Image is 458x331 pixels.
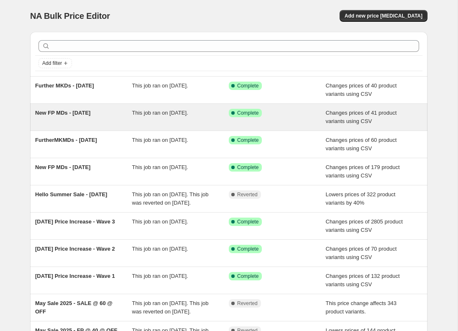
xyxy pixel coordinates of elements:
span: Add new price [MEDICAL_DATA] [345,13,422,19]
span: Complete [237,82,258,89]
span: Reverted [237,191,258,198]
span: Complete [237,246,258,252]
span: Lowers prices of 322 product variants by 40% [326,191,396,206]
span: Hello Summer Sale - [DATE] [35,191,107,198]
span: Changes prices of 132 product variants using CSV [326,273,400,287]
span: This job ran on [DATE]. [132,273,188,279]
span: New FP MDs - [DATE] [35,110,90,116]
span: Changes prices of 40 product variants using CSV [326,82,397,97]
span: This job ran on [DATE]. [132,164,188,170]
span: New FP MDs - [DATE] [35,164,90,170]
button: Add new price [MEDICAL_DATA] [340,10,427,22]
span: This job ran on [DATE]. [132,82,188,89]
span: Changes prices of 60 product variants using CSV [326,137,397,151]
span: FurtherMKMDs - [DATE] [35,137,97,143]
span: Complete [237,273,258,280]
span: This job ran on [DATE]. [132,137,188,143]
span: This job ran on [DATE]. [132,218,188,225]
span: This job ran on [DATE]. This job was reverted on [DATE]. [132,300,209,315]
span: This job ran on [DATE]. [132,110,188,116]
span: Add filter [42,60,62,67]
span: Reverted [237,300,258,307]
span: Complete [237,218,258,225]
span: Complete [237,137,258,144]
span: May Sale 2025 - SALE @ 60 @ OFF [35,300,113,315]
span: NA Bulk Price Editor [30,11,110,21]
span: [DATE] Price Increase - Wave 2 [35,246,115,252]
span: Complete [237,110,258,116]
span: Complete [237,164,258,171]
span: This job ran on [DATE]. [132,246,188,252]
button: Add filter [38,58,72,68]
span: Changes prices of 179 product variants using CSV [326,164,400,179]
span: This job ran on [DATE]. This job was reverted on [DATE]. [132,191,209,206]
span: [DATE] Price Increase - Wave 3 [35,218,115,225]
span: This price change affects 343 product variants. [326,300,397,315]
span: Further MKDs - [DATE] [35,82,94,89]
span: Changes prices of 70 product variants using CSV [326,246,397,260]
span: Changes prices of 2805 product variants using CSV [326,218,403,233]
span: [DATE] Price Increase - Wave 1 [35,273,115,279]
span: Changes prices of 41 product variants using CSV [326,110,397,124]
